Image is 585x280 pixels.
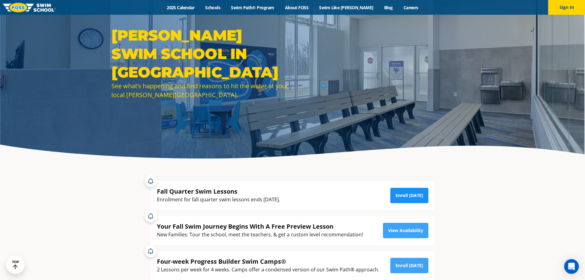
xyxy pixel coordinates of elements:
[157,266,379,274] div: 2 Lessons per week for 4 weeks. Camps offer a condensed version of our Swim Path® approach.
[111,81,290,99] div: See what’s happening and find reasons to hit the water at your local [PERSON_NAME][GEOGRAPHIC_DATA].
[379,5,398,10] a: Blog
[383,223,428,238] a: View Availability
[12,260,19,270] div: TOP
[111,26,290,81] h1: [PERSON_NAME] Swim School in [GEOGRAPHIC_DATA]
[279,5,314,10] a: About FOSS
[390,188,428,203] a: Enroll [DATE]
[157,231,363,239] div: New Families: Tour the school, meet the teachers, & get a custom level recommendation!
[157,195,280,204] div: Enrollment for fall quarter swim lessons ends [DATE].
[390,258,428,273] a: Enroll [DATE]
[226,5,279,10] a: Swim Path® Program
[398,5,423,10] a: Careers
[200,5,226,10] a: Schools
[157,187,280,195] div: Fall Quarter Swim Lessons
[564,259,579,274] div: Open Intercom Messenger
[314,5,379,10] a: Swim Like [PERSON_NAME]
[162,5,200,10] a: 2025 Calendar
[157,257,379,266] div: Four-week Progress Builder Swim Camps®
[157,222,363,231] div: Your Fall Swim Journey Begins With A Free Preview Lesson
[3,3,56,12] img: FOSS Swim School Logo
